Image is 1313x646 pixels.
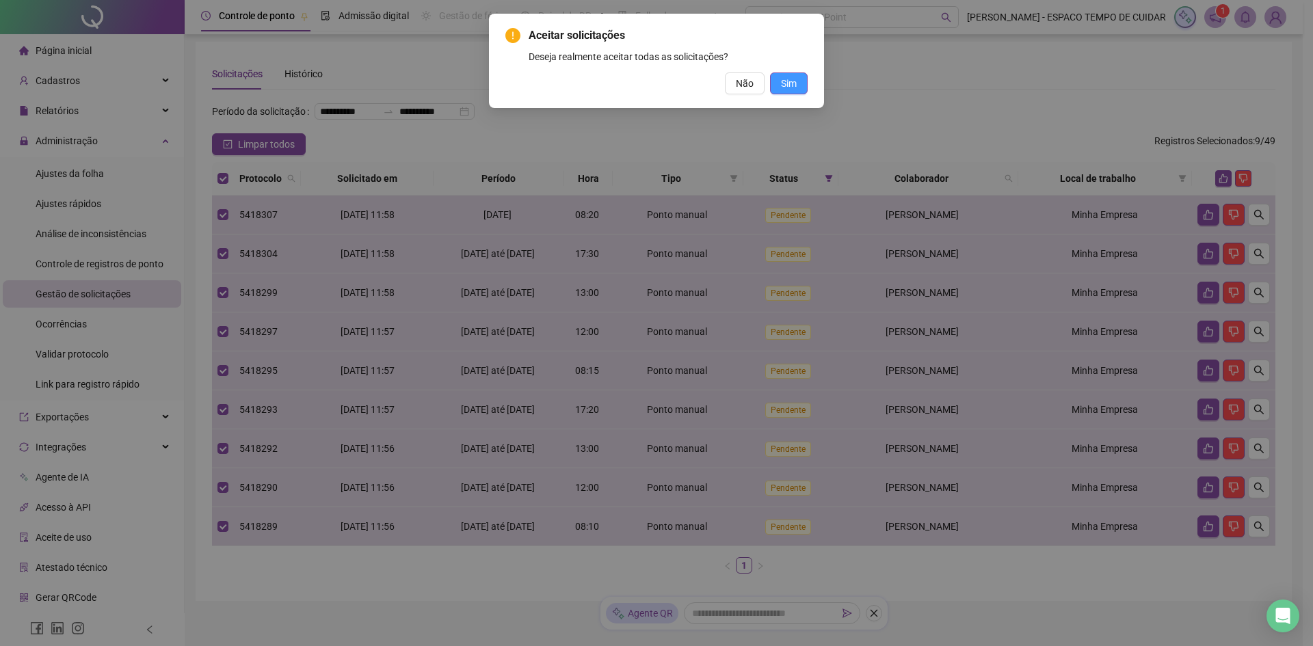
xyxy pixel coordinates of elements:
[529,27,808,44] span: Aceitar solicitações
[781,76,797,91] span: Sim
[770,72,808,94] button: Sim
[736,76,754,91] span: Não
[1266,600,1299,632] div: Open Intercom Messenger
[529,49,808,64] div: Deseja realmente aceitar todas as solicitações?
[505,28,520,43] span: exclamation-circle
[725,72,765,94] button: Não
